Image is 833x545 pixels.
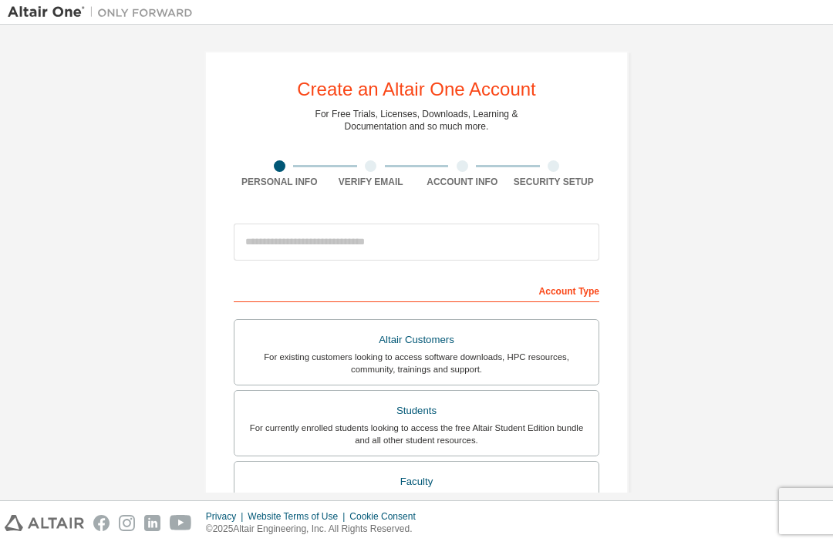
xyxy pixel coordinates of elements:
div: For faculty & administrators of academic institutions administering students and accessing softwa... [244,492,589,516]
div: For currently enrolled students looking to access the free Altair Student Edition bundle and all ... [244,422,589,446]
img: youtube.svg [170,515,192,531]
img: instagram.svg [119,515,135,531]
img: Altair One [8,5,201,20]
div: Personal Info [234,176,325,188]
div: Faculty [244,471,589,493]
div: Security Setup [508,176,600,188]
div: Privacy [206,510,248,523]
div: For Free Trials, Licenses, Downloads, Learning & Documentation and so much more. [315,108,518,133]
div: Cookie Consent [349,510,424,523]
div: Website Terms of Use [248,510,349,523]
p: © 2025 Altair Engineering, Inc. All Rights Reserved. [206,523,425,536]
img: linkedin.svg [144,515,160,531]
div: Students [244,400,589,422]
div: Account Type [234,278,599,302]
div: Create an Altair One Account [297,80,536,99]
div: For existing customers looking to access software downloads, HPC resources, community, trainings ... [244,351,589,375]
div: Altair Customers [244,329,589,351]
div: Verify Email [325,176,417,188]
div: Account Info [416,176,508,188]
img: facebook.svg [93,515,110,531]
img: altair_logo.svg [5,515,84,531]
